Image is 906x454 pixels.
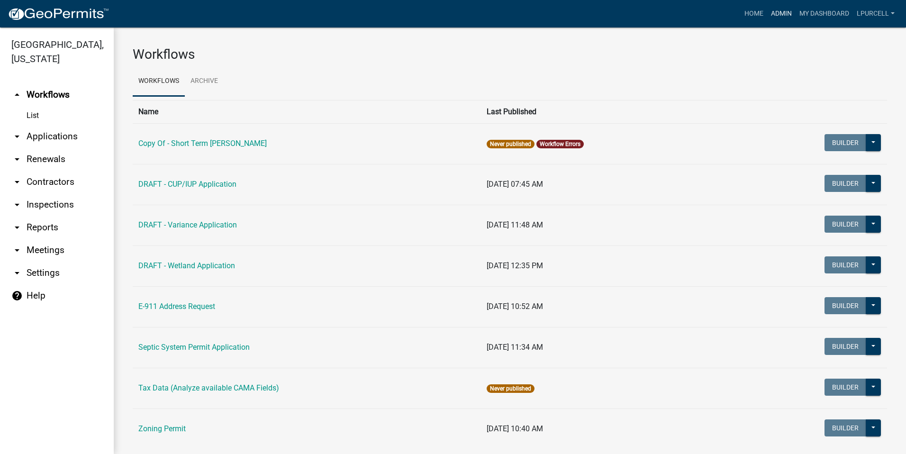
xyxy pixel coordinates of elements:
[540,141,580,147] a: Workflow Errors
[824,134,866,151] button: Builder
[487,220,543,229] span: [DATE] 11:48 AM
[824,216,866,233] button: Builder
[824,297,866,314] button: Builder
[11,222,23,233] i: arrow_drop_down
[487,140,535,148] span: Never published
[133,100,481,123] th: Name
[138,383,279,392] a: Tax Data (Analyze available CAMA Fields)
[767,5,796,23] a: Admin
[138,180,236,189] a: DRAFT - CUP/IUP Application
[185,66,224,97] a: Archive
[138,302,215,311] a: E-911 Address Request
[138,139,267,148] a: Copy Of - Short Term [PERSON_NAME]
[487,343,543,352] span: [DATE] 11:34 AM
[11,290,23,301] i: help
[11,131,23,142] i: arrow_drop_down
[824,419,866,436] button: Builder
[487,180,543,189] span: [DATE] 07:45 AM
[487,424,543,433] span: [DATE] 10:40 AM
[138,261,235,270] a: DRAFT - Wetland Application
[138,424,186,433] a: Zoning Permit
[853,5,898,23] a: lpurcell
[11,176,23,188] i: arrow_drop_down
[11,267,23,279] i: arrow_drop_down
[481,100,730,123] th: Last Published
[824,338,866,355] button: Builder
[824,175,866,192] button: Builder
[487,302,543,311] span: [DATE] 10:52 AM
[487,261,543,270] span: [DATE] 12:35 PM
[741,5,767,23] a: Home
[824,256,866,273] button: Builder
[11,89,23,100] i: arrow_drop_up
[11,154,23,165] i: arrow_drop_down
[133,46,887,63] h3: Workflows
[487,384,535,393] span: Never published
[138,343,250,352] a: Septic System Permit Application
[11,245,23,256] i: arrow_drop_down
[796,5,853,23] a: My Dashboard
[138,220,237,229] a: DRAFT - Variance Application
[11,199,23,210] i: arrow_drop_down
[824,379,866,396] button: Builder
[133,66,185,97] a: Workflows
